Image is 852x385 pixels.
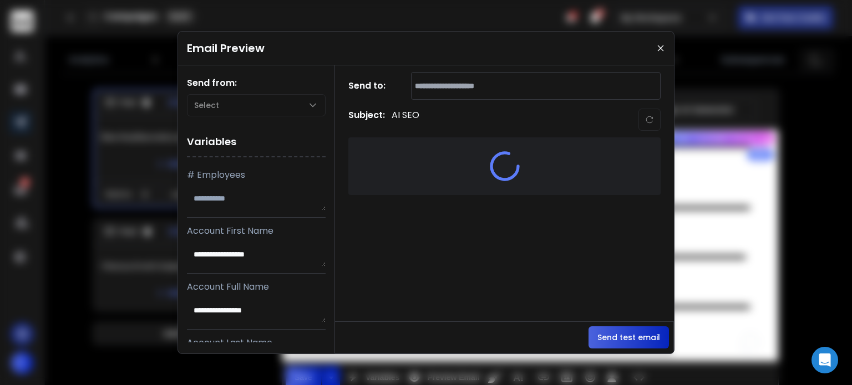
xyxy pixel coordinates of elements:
p: Account First Name [187,224,326,238]
button: Send test email [589,326,669,348]
h1: Send to: [348,79,393,93]
p: AI SEO [392,109,419,131]
h1: Subject: [348,109,385,131]
h1: Send from: [187,76,326,90]
h1: Variables [187,127,326,157]
div: Open Intercom Messenger [812,347,838,373]
p: Account Last Name [187,336,326,350]
p: # Employees [187,168,326,182]
p: Account Full Name [187,280,326,294]
h1: Email Preview [187,40,265,56]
